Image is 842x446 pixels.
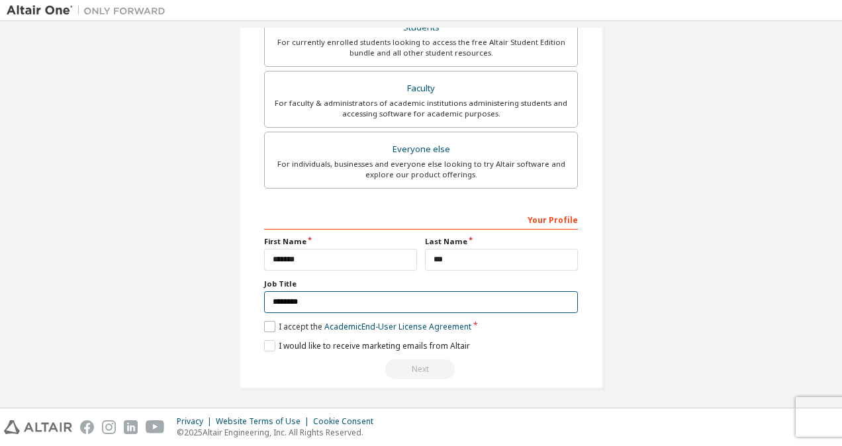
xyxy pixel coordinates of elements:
label: Last Name [425,236,578,247]
img: youtube.svg [146,420,165,434]
div: For currently enrolled students looking to access the free Altair Student Edition bundle and all ... [273,37,569,58]
div: Website Terms of Use [216,416,313,427]
div: For faculty & administrators of academic institutions administering students and accessing softwa... [273,98,569,119]
div: Faculty [273,79,569,98]
p: © 2025 Altair Engineering, Inc. All Rights Reserved. [177,427,381,438]
div: Cookie Consent [313,416,381,427]
label: First Name [264,236,417,247]
div: Your Profile [264,208,578,230]
img: altair_logo.svg [4,420,72,434]
label: I accept the [264,321,471,332]
label: Job Title [264,279,578,289]
a: Academic End-User License Agreement [324,321,471,332]
img: Altair One [7,4,172,17]
div: Students [273,19,569,37]
div: Read and acccept EULA to continue [264,359,578,379]
div: Everyone else [273,140,569,159]
div: For individuals, businesses and everyone else looking to try Altair software and explore our prod... [273,159,569,180]
img: instagram.svg [102,420,116,434]
img: facebook.svg [80,420,94,434]
div: Privacy [177,416,216,427]
label: I would like to receive marketing emails from Altair [264,340,470,351]
img: linkedin.svg [124,420,138,434]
